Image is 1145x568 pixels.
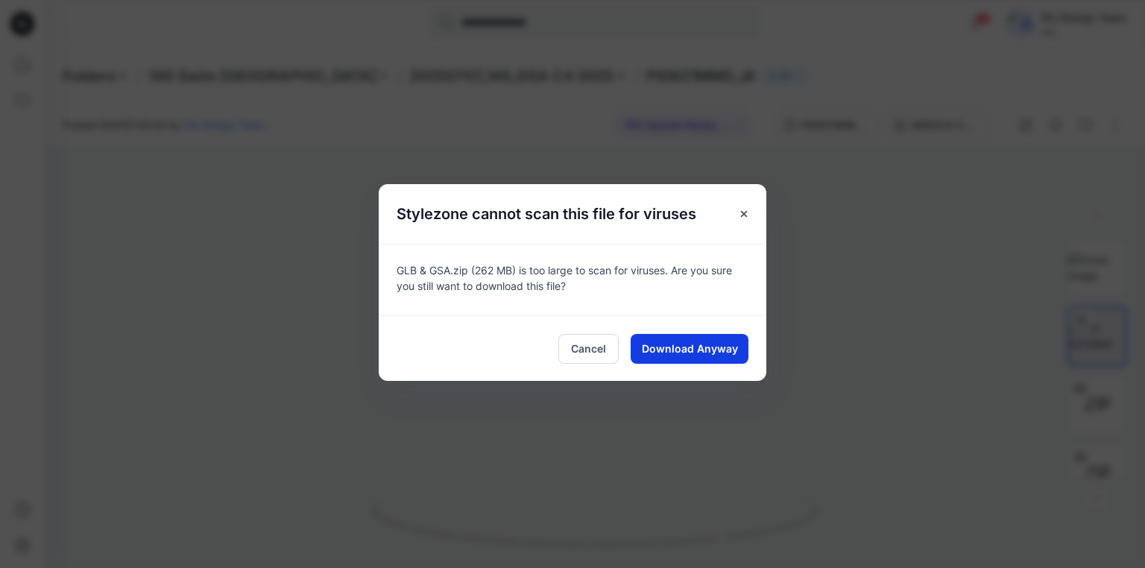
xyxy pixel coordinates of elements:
button: Cancel [558,334,619,364]
span: Cancel [571,341,606,356]
button: Download Anyway [631,334,748,364]
span: Download Anyway [642,341,738,356]
h5: Stylezone cannot scan this file for viruses [379,184,714,244]
button: Close [731,201,757,227]
div: GLB & GSA.zip (262 MB) is too large to scan for viruses. Are you sure you still want to download ... [379,244,766,315]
